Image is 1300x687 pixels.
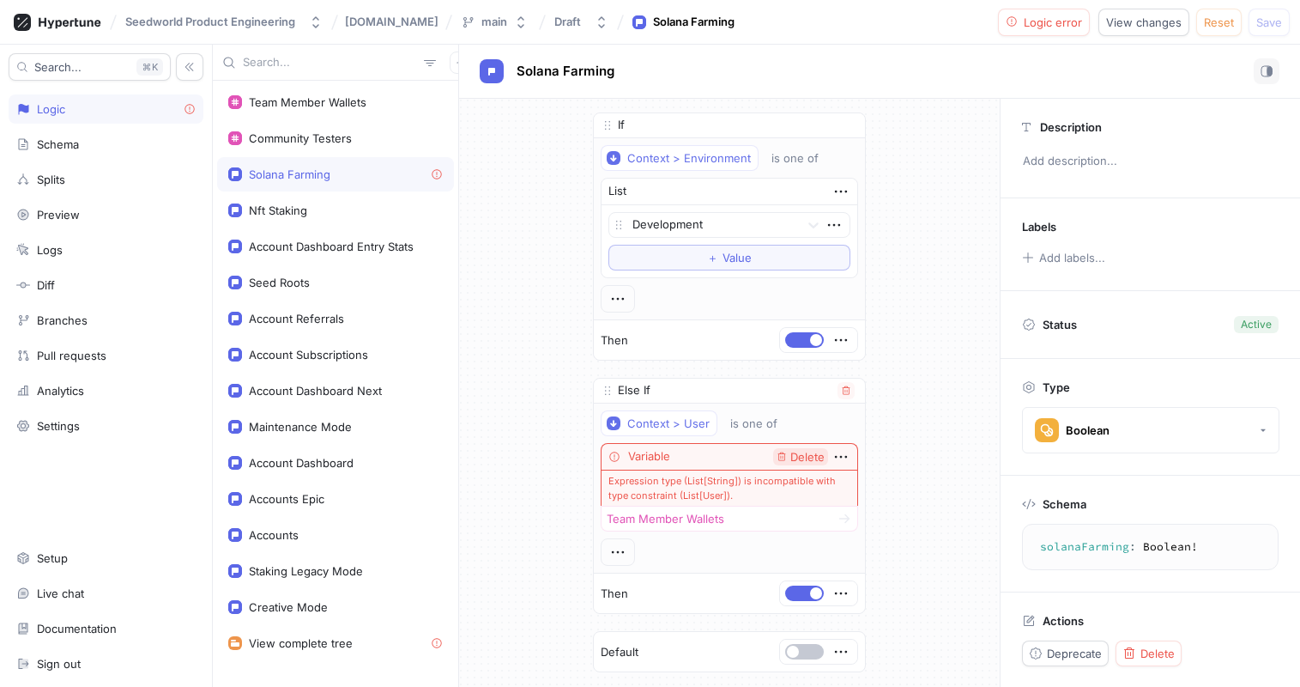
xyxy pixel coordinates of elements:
button: main [454,8,535,36]
button: Search...K [9,53,171,81]
button: Reset [1196,9,1242,36]
div: Creative Mode [249,600,328,614]
button: is one of [764,145,843,171]
div: Draft [554,15,581,29]
input: Search... [243,54,417,71]
p: Labels [1022,220,1056,234]
span: Value [723,252,752,263]
div: K [136,58,163,76]
div: Branches [37,313,88,327]
button: Logic error [998,9,1091,36]
span: Solana Farming [517,64,614,78]
p: Status [1043,313,1077,337]
div: Accounts [249,528,299,542]
div: Maintenance Mode [249,420,352,434]
div: List [608,183,626,200]
p: If [618,117,625,134]
div: Seed Roots [249,276,310,289]
span: [DOMAIN_NAME] [345,15,438,27]
p: Type [1043,380,1070,394]
div: Nft Staking [249,204,307,217]
div: Setup [37,551,68,565]
p: Description [1040,120,1102,134]
div: Logs [37,243,63,257]
div: Community Testers [249,131,352,145]
div: Seedworld Product Engineering [125,15,295,29]
div: Solana Farming [249,167,330,181]
p: Default [601,644,638,661]
div: Accounts Epic [249,492,324,506]
button: Delete [1116,641,1182,666]
span: Reset [1204,17,1234,27]
span: Deprecate [1047,648,1102,659]
div: Context > Environment [627,151,751,166]
div: Account Dashboard Next [249,384,382,398]
span: Logic error [1024,17,1082,27]
div: Live chat [37,587,84,600]
button: Delete [773,448,828,465]
div: Solana Farming [653,14,735,31]
div: Context > User [627,416,710,431]
div: Sign out [37,657,81,671]
div: Account Referrals [249,312,344,325]
div: Settings [37,419,80,433]
div: Account Dashboard Entry Stats [249,240,414,253]
span: Delete [1140,648,1175,659]
div: Variable [628,448,670,465]
div: Active [1241,317,1272,332]
button: Save [1249,9,1290,36]
div: Team Member Wallets [607,512,724,526]
div: Documentation [37,622,117,635]
button: Draft [547,8,615,36]
span: View changes [1106,17,1182,27]
p: Else If [618,382,650,399]
p: Add description... [1015,147,1285,176]
div: Analytics [37,384,84,398]
span: Search... [34,62,82,72]
button: Team Member Wallets [601,506,858,532]
div: Diff [37,278,55,292]
button: Context > Environment [601,145,759,171]
button: Context > User [601,410,717,436]
div: Boolean [1066,423,1110,438]
div: Preview [37,208,80,222]
div: View complete tree [249,636,353,650]
div: Staking Legacy Mode [249,564,363,578]
p: Actions [1043,614,1084,628]
p: Then [601,332,628,350]
div: Account Dashboard [249,456,354,470]
div: is one of [730,416,777,431]
div: Expression type (List[String]) is incompatible with type constraint (List[User]). [601,470,858,506]
div: Pull requests [37,349,106,362]
button: Add labels... [1016,246,1110,269]
span: Save [1256,17,1282,27]
textarea: solanaFarming: Boolean! [1030,532,1271,562]
a: Documentation [9,614,203,643]
div: Team Member Wallets [249,95,366,109]
div: Splits [37,173,65,186]
span: ＋ [707,252,718,263]
div: Account Subscriptions [249,348,368,362]
button: View changes [1098,9,1189,36]
button: Boolean [1022,407,1279,453]
button: Seedworld Product Engineering [118,8,330,36]
button: Deprecate [1022,641,1109,666]
div: Logic [37,102,65,116]
span: Delete [790,452,825,463]
div: main [481,15,507,29]
button: is one of [723,410,802,436]
button: ＋Value [608,245,850,271]
div: Schema [37,137,79,151]
p: Then [601,586,628,603]
p: Schema [1043,497,1086,511]
div: is one of [771,151,819,166]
